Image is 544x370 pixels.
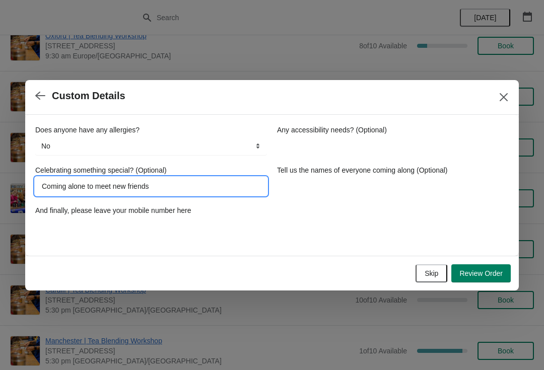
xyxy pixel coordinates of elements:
[451,264,511,282] button: Review Order
[416,264,447,282] button: Skip
[277,125,387,135] label: Any accessibility needs? (Optional)
[425,269,438,277] span: Skip
[52,90,125,102] h2: Custom Details
[495,88,513,106] button: Close
[35,205,191,215] label: And finally, please leave your mobile number here
[35,125,140,135] label: Does anyone have any allergies?
[35,165,167,175] label: Celebrating something special? (Optional)
[459,269,503,277] span: Review Order
[277,165,448,175] label: Tell us the names of everyone coming along (Optional)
